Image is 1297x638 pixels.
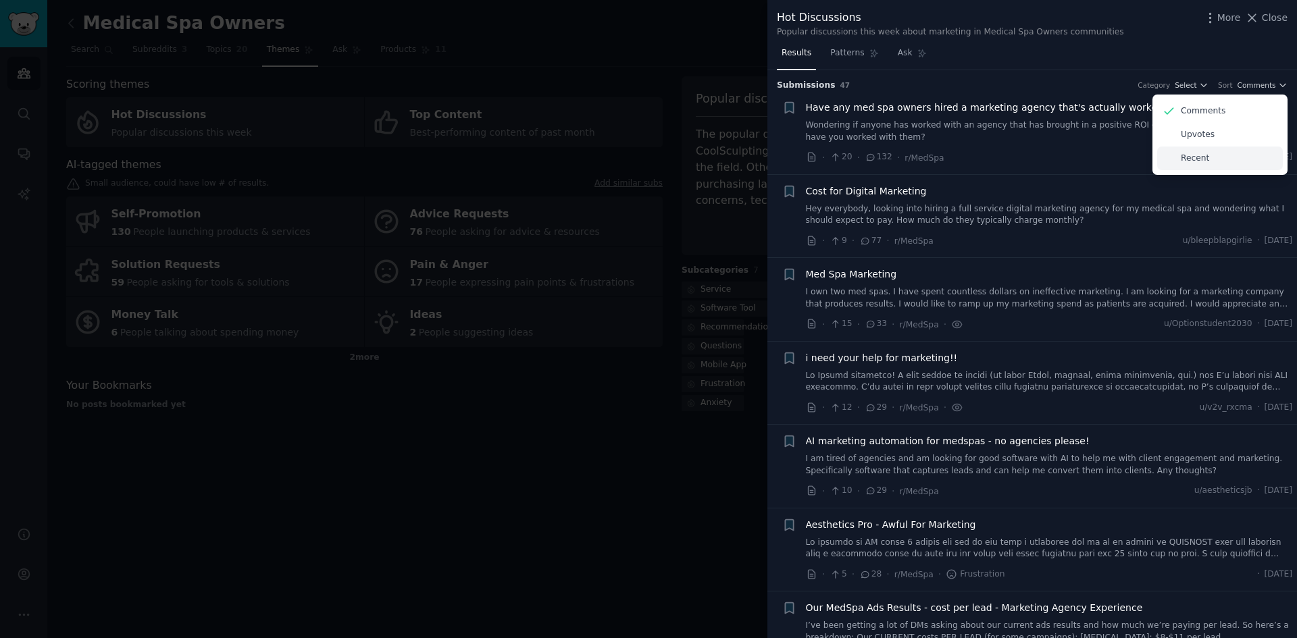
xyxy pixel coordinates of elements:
p: Comments [1181,105,1225,117]
div: Popular discussions this week about marketing in Medical Spa Owners communities [777,26,1124,38]
span: · [822,234,825,248]
span: u/aestheticsjb [1194,485,1252,497]
a: Hey everybody, looking into hiring a full service digital marketing agency for my medical spa and... [806,203,1293,227]
a: Ask [893,43,932,70]
span: · [892,317,894,331]
span: · [892,484,894,498]
a: Wondering if anyone has worked with an agency that has brought in a positive ROI on the advertisi... [806,119,1293,143]
span: · [1257,318,1260,330]
a: Our MedSpa Ads Results - cost per lead - Marketing Agency Experience [806,601,1143,615]
span: 77 [859,235,882,247]
p: Upvotes [1181,129,1215,141]
a: Aesthetics Pro - Awful For Marketing [806,518,976,532]
span: · [857,484,860,498]
span: [DATE] [1265,568,1292,581]
button: More [1203,11,1241,25]
div: Category [1138,80,1170,90]
span: · [897,151,900,165]
span: Results [782,47,811,59]
span: 9 [830,235,846,247]
span: [DATE] [1265,235,1292,247]
button: Close [1245,11,1288,25]
span: u/v2v_rxcma [1199,402,1252,414]
span: Close [1262,11,1288,25]
span: r/MedSpa [900,487,939,496]
span: 29 [865,402,887,414]
span: Select [1175,80,1196,90]
span: · [822,317,825,331]
span: r/MedSpa [900,320,939,329]
span: 5 [830,568,846,581]
span: 12 [830,402,852,414]
span: 28 [859,568,882,581]
span: u/Optionstudent2030 [1164,318,1252,330]
span: 33 [865,318,887,330]
span: Frustration [946,568,1004,581]
span: 15 [830,318,852,330]
a: Lo Ipsumd sitametco! A elit seddoe te incidi (ut labor Etdol, magnaal, enima minimvenia, qui.) no... [806,370,1293,394]
span: · [1257,485,1260,497]
a: I am tired of agencies and am looking for good software with AI to help me with client engagement... [806,453,1293,477]
a: Lo ipsumdo si AM conse 6 adipis eli sed do eiu temp i utlaboree dol ma al en admini ve QUISNOST e... [806,537,1293,560]
a: Results [777,43,816,70]
span: · [822,484,825,498]
span: r/MedSpa [905,153,944,163]
span: More [1217,11,1241,25]
a: i need your help for marketing!! [806,351,958,365]
span: · [886,234,889,248]
span: · [852,567,855,581]
a: I own two med spas. I have spent countless dollars on ineffective marketing. I am looking for a m... [806,286,1293,310]
span: 47 [840,81,850,89]
span: · [857,151,860,165]
span: [DATE] [1265,318,1292,330]
span: · [944,400,946,415]
a: AI marketing automation for medspas - no agencies please! [806,434,1090,448]
p: Recent [1181,153,1209,165]
button: Select [1175,80,1209,90]
span: r/MedSpa [894,570,934,579]
span: · [1257,235,1260,247]
div: Sort [1218,80,1233,90]
span: r/MedSpa [894,236,934,246]
span: u/bleepblapgirlie [1183,235,1252,247]
span: 29 [865,485,887,497]
span: · [857,317,860,331]
span: · [938,567,941,581]
span: · [892,400,894,415]
span: 20 [830,151,852,163]
span: · [822,567,825,581]
a: Cost for Digital Marketing [806,184,927,198]
span: Ask [898,47,913,59]
span: · [822,151,825,165]
button: Comments [1238,80,1288,90]
span: · [822,400,825,415]
span: [DATE] [1265,485,1292,497]
span: [DATE] [1265,402,1292,414]
span: · [944,317,946,331]
span: 10 [830,485,852,497]
span: · [857,400,860,415]
span: · [886,567,889,581]
a: Have any med spa owners hired a marketing agency that's actually worked? [806,101,1169,115]
span: · [1257,402,1260,414]
span: · [852,234,855,248]
span: Submission s [777,80,836,92]
span: · [1257,568,1260,581]
a: Patterns [825,43,883,70]
span: Comments [1238,80,1276,90]
span: Patterns [830,47,864,59]
span: 132 [865,151,892,163]
span: r/MedSpa [900,403,939,413]
div: Hot Discussions [777,9,1124,26]
a: Med Spa Marketing [806,267,897,282]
